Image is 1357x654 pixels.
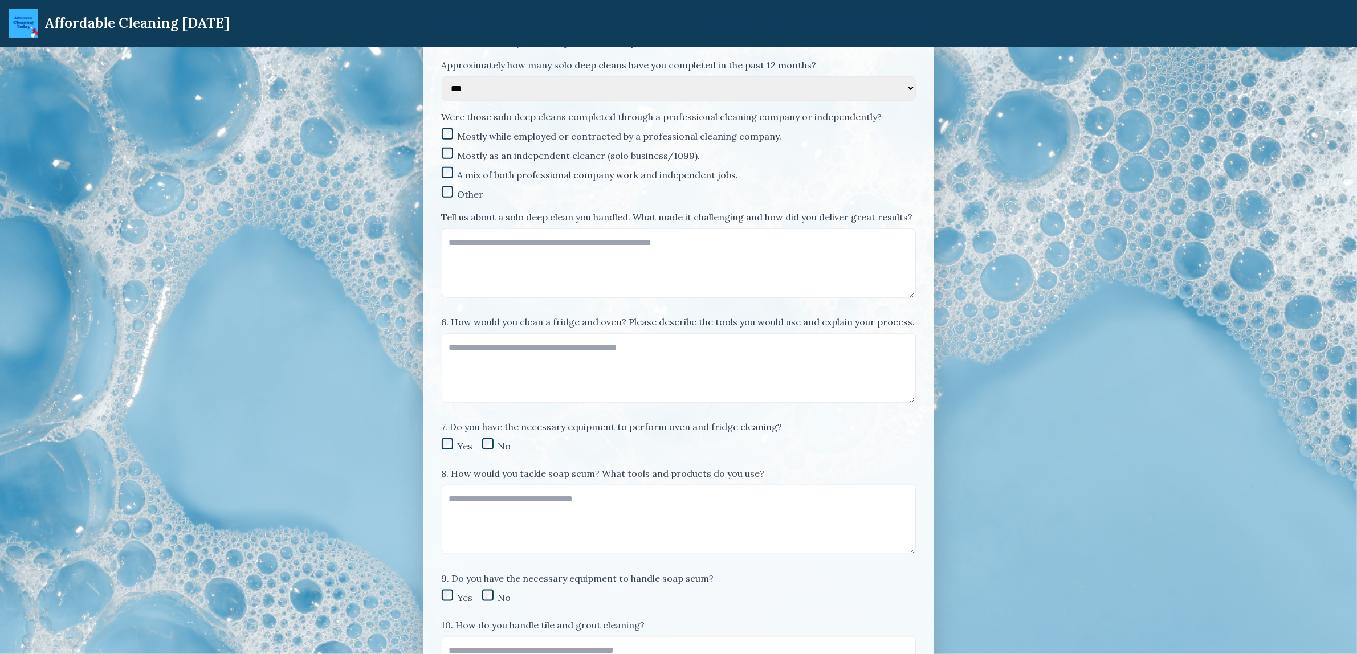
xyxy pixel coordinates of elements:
label: 8. How would you tackle soap scum? What tools and products do you use? [442,467,916,480]
p: 9. Do you have the necessary equipment to handle soap scum? [442,571,916,585]
label: 10. How do you handle tile and grout cleaning? [442,618,916,632]
label: Tell us about a solo deep clean you handled. What made it challenging and how did you deliver gre... [442,210,916,224]
input: A mix of both professional company work and independent jobs. [442,167,453,178]
input: Mostly as an independent cleaner (solo business/1099). [442,148,453,159]
input: No [482,590,494,601]
span: No [498,440,511,452]
input: Other [442,186,453,198]
span: Mostly while employed or contracted by a professional cleaning company. [458,130,782,142]
input: Yes [442,438,453,449]
span: A mix of both professional company work and independent jobs. [458,169,739,181]
input: Yes [442,590,453,601]
input: No [482,438,494,449]
div: Affordable Cleaning [DATE] [44,14,230,32]
span: No [498,592,511,603]
p: 7. Do you have the necessary equipment to perform oven and fridge cleaning? [442,420,916,434]
span: Yes [458,440,473,452]
p: Were those solo deep cleans completed through a professional cleaning company or independently? [442,110,916,124]
img: ACT Mini Logo [9,9,38,38]
span: Mostly as an independent cleaner (solo business/1099). [458,150,700,161]
span: Yes [458,592,473,603]
label: 6. How would you clean a fridge and oven? Please describe the tools you would use and explain you... [442,315,916,329]
label: Approximately how many solo deep cleans have you completed in the past 12 months? [442,58,916,72]
input: Mostly while employed or contracted by a professional cleaning company. [442,128,453,140]
span: Other [458,189,484,200]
